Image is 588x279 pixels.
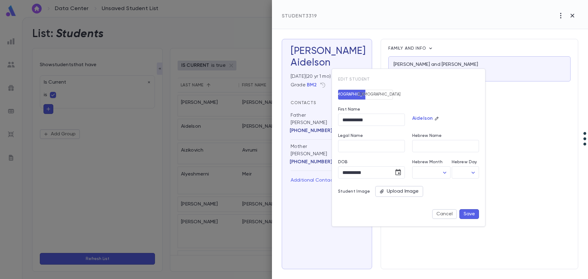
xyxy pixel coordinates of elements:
label: Legal Name [338,133,363,138]
p: Student Image [338,189,370,194]
button: Choose date, selected date is Aug 6, 2005 [392,166,404,179]
label: Hebrew Day [452,160,477,164]
button: [DEMOGRAPHIC_DATA] [365,90,393,100]
div: ​ [452,167,479,179]
div: ​ [412,167,450,179]
div: Upload Image [375,186,423,197]
button: Cancel [432,209,457,219]
span: Edit student [338,77,370,81]
p: Aidelson [412,115,433,122]
label: DOB [338,160,405,164]
label: First Name [338,107,360,112]
label: Hebrew Name [412,133,442,138]
button: Save [459,209,479,219]
button: [DEMOGRAPHIC_DATA] [338,90,366,100]
label: Hebrew Month [412,160,443,164]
